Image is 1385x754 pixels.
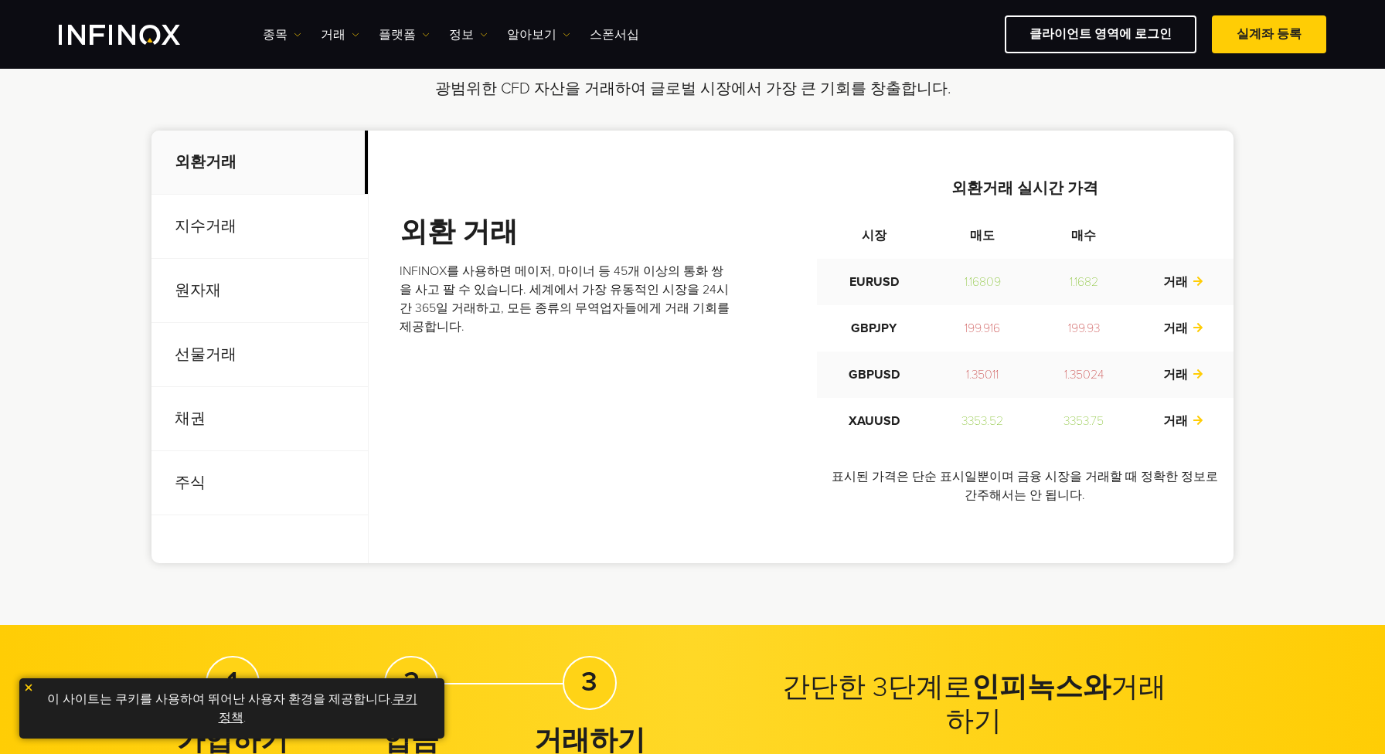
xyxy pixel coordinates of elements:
[400,262,733,336] p: INFINOX를 사용하면 메이저, 마이너 등 45개 이상의 통화 쌍을 사고 팔 수 있습니다. 세계에서 가장 유동적인 시장을 24시간 365일 거래하고, 모든 종류의 무역업자들...
[1163,367,1203,382] a: 거래
[931,398,1033,444] td: 3353.52
[1033,259,1133,305] td: 1.1682
[581,665,597,698] strong: 3
[931,259,1033,305] td: 1.16809
[931,212,1033,259] th: 매도
[263,25,301,44] a: 종목
[151,323,368,387] p: 선물거래
[817,398,932,444] td: XAUUSD
[590,25,639,44] a: 스폰서십
[817,212,932,259] th: 시장
[335,78,1050,100] p: 광범위한 CFD 자산을 거래하여 글로벌 시장에서 가장 큰 기회를 창출합니다.
[449,25,488,44] a: 정보
[817,259,932,305] td: EURUSD
[817,352,932,398] td: GBPUSD
[59,25,216,45] a: INFINOX Logo
[931,305,1033,352] td: 199.916
[151,195,368,259] p: 지수거래
[403,665,420,698] strong: 2
[27,686,437,731] p: 이 사이트는 쿠키를 사용하여 뛰어난 사용자 환경을 제공합니다. .
[400,216,518,249] strong: 외환 거래
[1163,413,1203,429] a: 거래
[227,665,238,698] strong: 1
[931,352,1033,398] td: 1.35011
[1005,15,1196,53] a: 클라이언트 영역에 로그인
[1163,321,1203,336] a: 거래
[1033,398,1133,444] td: 3353.75
[817,305,932,352] td: GBPJPY
[1212,15,1326,53] a: 실계좌 등록
[817,467,1234,504] p: 표시된 가격은 단순 표시일뿐이며 금융 시장을 거래할 때 정확한 정보로 간주해서는 안 됩니다.
[1033,305,1133,352] td: 199.93
[151,451,368,515] p: 주식
[781,671,1167,739] h2: 간단한 3단계로 거래하기
[951,179,1098,198] strong: 외환거래 실시간 가격
[1033,212,1133,259] th: 매수
[151,131,368,195] p: 외환거래
[321,25,359,44] a: 거래
[507,25,570,44] a: 알아보기
[23,682,34,693] img: yellow close icon
[151,387,368,451] p: 채권
[151,259,368,323] p: 원자재
[1033,352,1133,398] td: 1.35024
[972,671,1111,704] strong: 인피녹스와
[379,25,430,44] a: 플랫폼
[1163,274,1203,290] a: 거래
